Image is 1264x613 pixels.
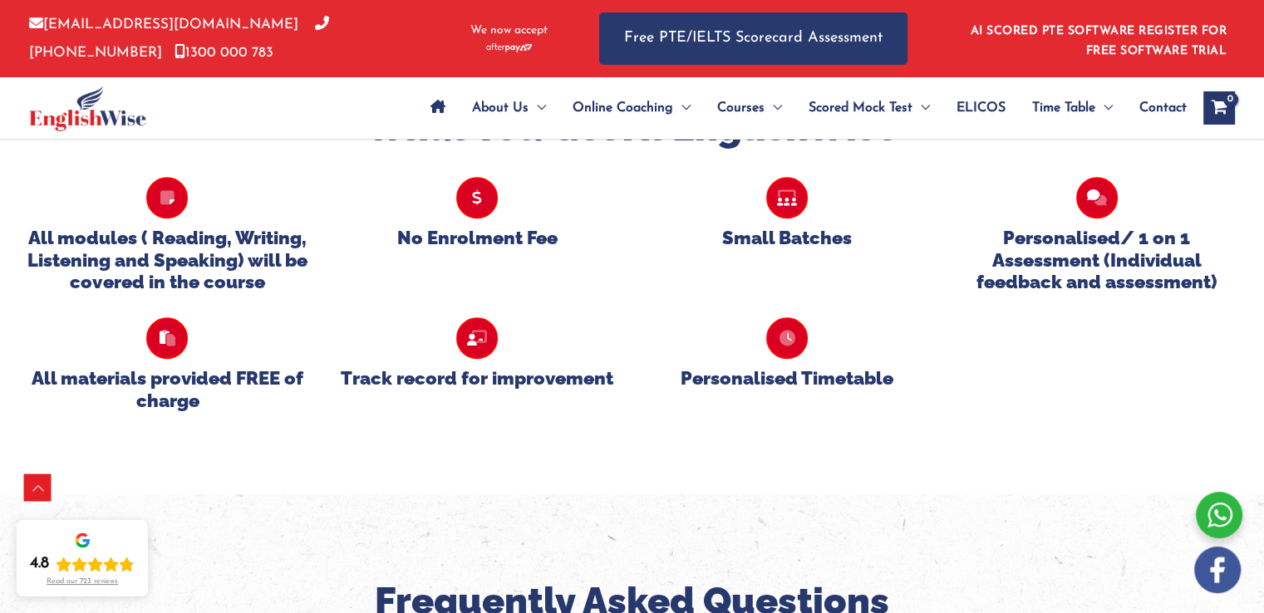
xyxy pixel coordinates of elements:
a: [EMAIL_ADDRESS][DOMAIN_NAME] [29,17,298,32]
a: Scored Mock TestMenu Toggle [795,79,943,137]
a: Free PTE/IELTS Scorecard Assessment [599,12,907,65]
span: Menu Toggle [1095,79,1113,137]
span: Menu Toggle [912,79,930,137]
h5: All modules ( Reading, Writing, Listening and Speaking) will be covered in the course [25,227,310,292]
span: Contact [1139,79,1187,137]
span: About Us [472,79,529,137]
nav: Site Navigation: Main Menu [417,79,1187,137]
a: View Shopping Cart, empty [1203,91,1235,125]
a: CoursesMenu Toggle [704,79,795,137]
span: Online Coaching [573,79,673,137]
a: AI SCORED PTE SOFTWARE REGISTER FOR FREE SOFTWARE TRIAL [971,25,1227,57]
img: white-facebook.png [1194,547,1241,593]
span: We now accept [470,22,548,39]
span: Menu Toggle [673,79,691,137]
span: ELICOS [957,79,1006,137]
h5: Track record for improvement [335,367,620,389]
a: About UsMenu Toggle [459,79,559,137]
h5: Personalised/ 1 on 1 Assessment (Individual feedback and assessment) [954,227,1239,292]
a: Time TableMenu Toggle [1019,79,1126,137]
a: Online CoachingMenu Toggle [559,79,704,137]
img: cropped-ew-logo [29,86,146,131]
div: 4.8 [30,554,49,574]
span: Menu Toggle [765,79,782,137]
a: Contact [1126,79,1187,137]
div: Read our 723 reviews [47,577,118,586]
a: 1300 000 783 [175,46,273,60]
img: Afterpay-Logo [486,43,532,52]
h5: Small Batches [645,227,930,248]
span: Courses [717,79,765,137]
h5: Personalised Timetable [645,367,930,389]
a: ELICOS [943,79,1019,137]
span: Scored Mock Test [809,79,912,137]
aside: Header Widget 1 [961,12,1235,66]
a: [PHONE_NUMBER] [29,17,329,59]
h5: All materials provided FREE of charge [25,367,310,411]
span: Menu Toggle [529,79,546,137]
h5: No Enrolment Fee [335,227,620,248]
div: Rating: 4.8 out of 5 [30,554,135,574]
span: Time Table [1032,79,1095,137]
